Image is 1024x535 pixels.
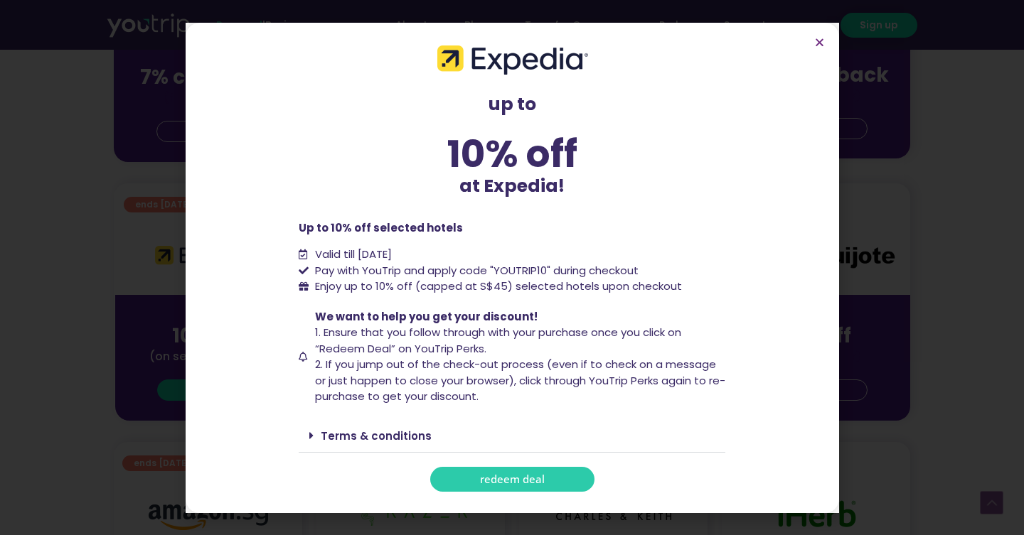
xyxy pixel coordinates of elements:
span: Enjoy up to 10% off (capped at S$45) selected hotels upon checkout [311,279,682,295]
p: Up to 10% off selected hotels [299,220,725,237]
div: Terms & conditions [299,419,725,453]
span: We want to help you get your discount! [315,309,538,324]
div: 10% off [299,135,725,173]
span: Pay with YouTrip and apply code "YOUTRIP10" during checkout [311,263,639,279]
span: Valid till [DATE] [315,247,392,261]
span: redeem deal [480,474,545,485]
span: 1. Ensure that you follow through with your purchase once you click on “Redeem Deal” on YouTrip P... [315,325,681,356]
p: at Expedia! [299,173,725,200]
a: redeem deal [430,467,594,492]
a: Close [814,37,825,48]
p: up to [299,91,725,118]
a: Terms & conditions [321,428,432,443]
span: 2. If you jump out of the check-out process (even if to check on a message or just happen to clos... [315,357,725,404]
